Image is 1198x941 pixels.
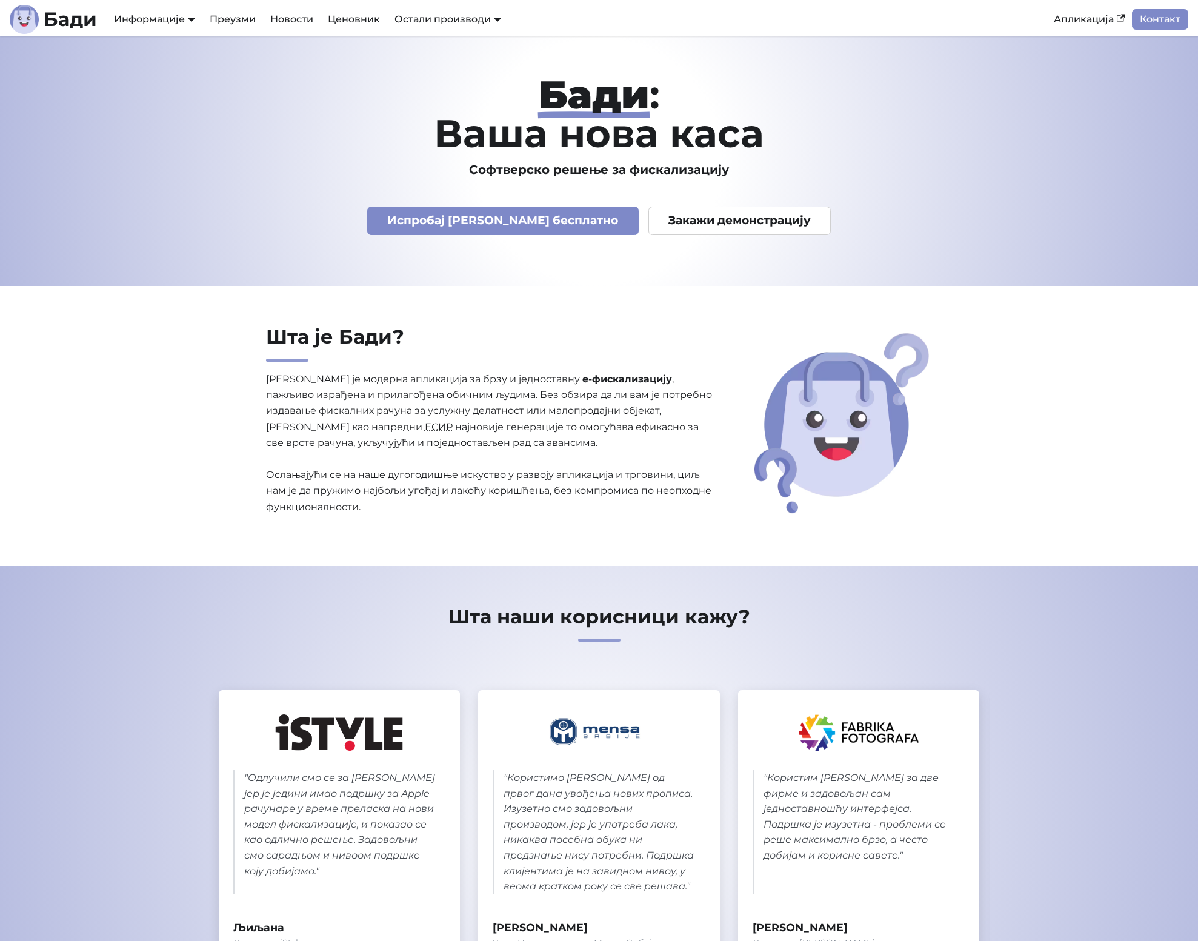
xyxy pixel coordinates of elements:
a: Остали производи [394,13,501,25]
p: [PERSON_NAME] је модерна апликација за брзу и једноставну , пажљиво израђена и прилагођена обични... [266,371,713,516]
a: Испробај [PERSON_NAME] бесплатно [367,207,639,235]
a: Преузми [202,9,263,30]
a: Закажи демонстрацију [648,207,831,235]
strong: Бади [539,71,650,118]
a: ЛогоБади [10,5,97,34]
a: Апликација [1047,9,1132,30]
blockquote: " Одлучили смо се за [PERSON_NAME] јер је једини имао подршку за Apple рачунаре у време преласка ... [233,770,446,894]
blockquote: " Користим [PERSON_NAME] за две фирме и задовољан сам једноставношћу интерфејса. Подршка је изузе... [753,770,965,894]
a: Контакт [1132,9,1188,30]
img: Шта је Бади? [750,329,933,517]
img: Менса Србије logo [546,714,652,751]
abbr: Електронски систем за издавање рачуна [425,421,453,433]
a: Информације [114,13,195,25]
h3: Софтверско решење за фискализацију [209,162,990,178]
img: iStyle logo [275,714,403,751]
a: Ценовник [321,9,387,30]
strong: [PERSON_NAME] [493,919,705,936]
blockquote: " Користимо [PERSON_NAME] од првог дана увођења нових прописа. Изузетно смо задовољни производом,... [493,770,705,894]
strong: е-фискализацију [582,373,672,385]
b: Бади [44,10,97,29]
img: Фабрика Фотографа logo [799,714,918,751]
img: Лого [10,5,39,34]
a: Новости [263,9,321,30]
h1: : Ваша нова каса [209,75,990,153]
h2: Шта је Бади? [266,325,713,362]
h2: Шта наши корисници кажу? [209,605,990,642]
strong: [PERSON_NAME] [753,919,965,936]
strong: Љиљана [233,919,446,936]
